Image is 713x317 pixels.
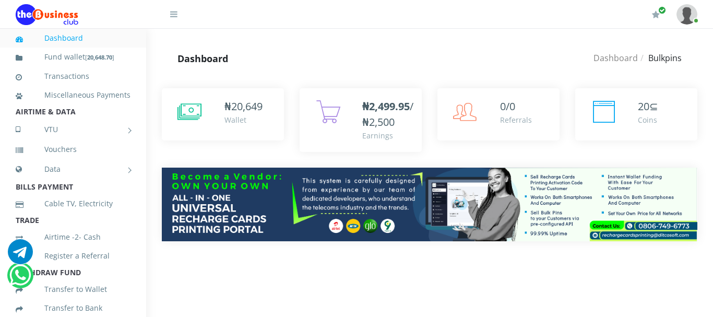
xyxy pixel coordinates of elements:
strong: Dashboard [177,52,228,65]
a: Dashboard [16,26,130,50]
span: /₦2,500 [362,99,413,129]
a: Transfer to Wallet [16,277,130,301]
span: 20,649 [231,99,263,113]
a: Chat for support [8,247,33,264]
div: Earnings [362,130,413,141]
span: Renew/Upgrade Subscription [658,6,666,14]
span: 20 [638,99,649,113]
img: multitenant_rcp.png [162,168,697,241]
a: Airtime -2- Cash [16,225,130,249]
a: Data [16,156,130,182]
a: Register a Referral [16,244,130,268]
a: Vouchers [16,137,130,161]
a: ₦20,649 Wallet [162,88,284,140]
img: User [676,4,697,25]
b: ₦2,499.95 [362,99,410,113]
div: ⊆ [638,99,658,114]
div: Coins [638,114,658,125]
a: Miscellaneous Payments [16,83,130,107]
a: Fund wallet[20,648.70] [16,45,130,69]
b: 20,648.70 [87,53,112,61]
img: Logo [16,4,78,25]
div: Wallet [224,114,263,125]
i: Renew/Upgrade Subscription [652,10,660,19]
small: [ ] [85,53,114,61]
a: Transactions [16,64,130,88]
a: 0/0 Referrals [437,88,560,140]
a: Dashboard [593,52,638,64]
a: ₦2,499.95/₦2,500 Earnings [300,88,422,152]
li: Bulkpins [638,52,682,64]
div: ₦ [224,99,263,114]
a: VTU [16,116,130,143]
span: 0/0 [500,99,515,113]
div: Referrals [500,114,532,125]
a: Cable TV, Electricity [16,192,130,216]
a: Chat for support [9,271,31,288]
